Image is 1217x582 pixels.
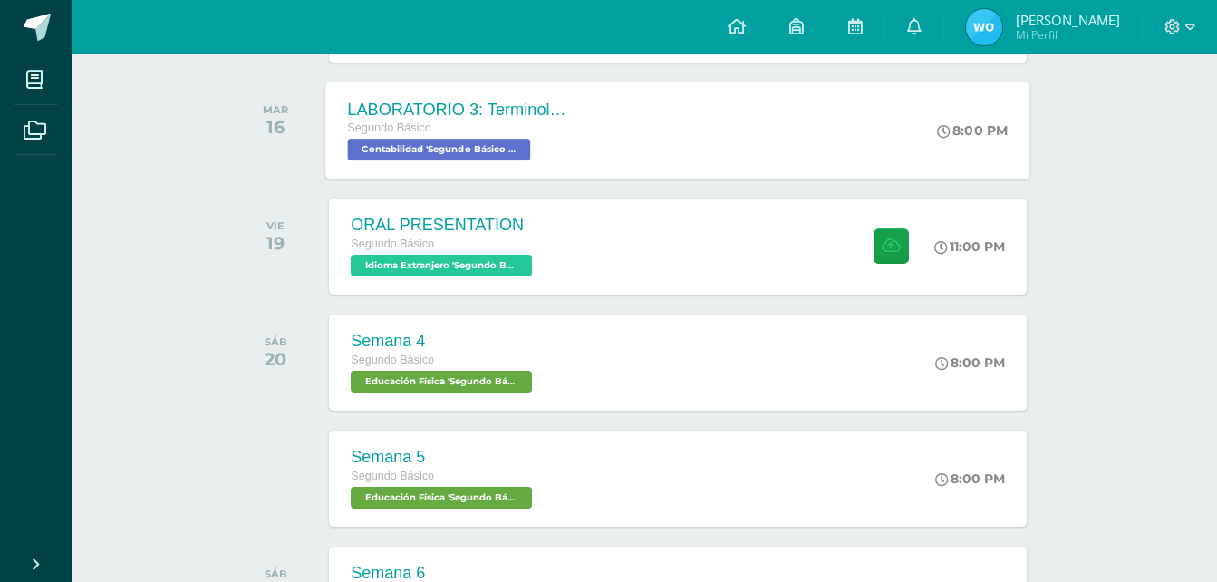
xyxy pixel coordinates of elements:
[966,9,1002,45] img: d7b286a0a9c1c5cade6b783071045946.png
[351,354,434,366] span: Segundo Básico
[351,216,536,235] div: ORAL PRESENTATION
[934,238,1005,255] div: 11:00 PM
[348,139,531,160] span: Contabilidad 'Segundo Básico A'
[351,332,536,351] div: Semana 4
[351,371,532,393] span: Educación Física 'Segundo Básico A'
[263,116,288,138] div: 16
[1016,27,1120,43] span: Mi Perfil
[265,348,287,370] div: 20
[1016,11,1120,29] span: [PERSON_NAME]
[935,354,1005,371] div: 8:00 PM
[348,121,432,134] span: Segundo Básico
[263,103,288,116] div: MAR
[265,567,287,580] div: SÁB
[348,100,567,119] div: LABORATORIO 3: Terminología de la cuenta.
[351,470,434,482] span: Segundo Básico
[266,232,285,254] div: 19
[265,335,287,348] div: SÁB
[938,122,1009,139] div: 8:00 PM
[351,448,536,467] div: Semana 5
[351,255,532,276] span: Idioma Extranjero 'Segundo Básico A'
[351,238,434,250] span: Segundo Básico
[351,487,532,509] span: Educación Física 'Segundo Básico A'
[266,219,285,232] div: VIE
[935,470,1005,487] div: 8:00 PM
